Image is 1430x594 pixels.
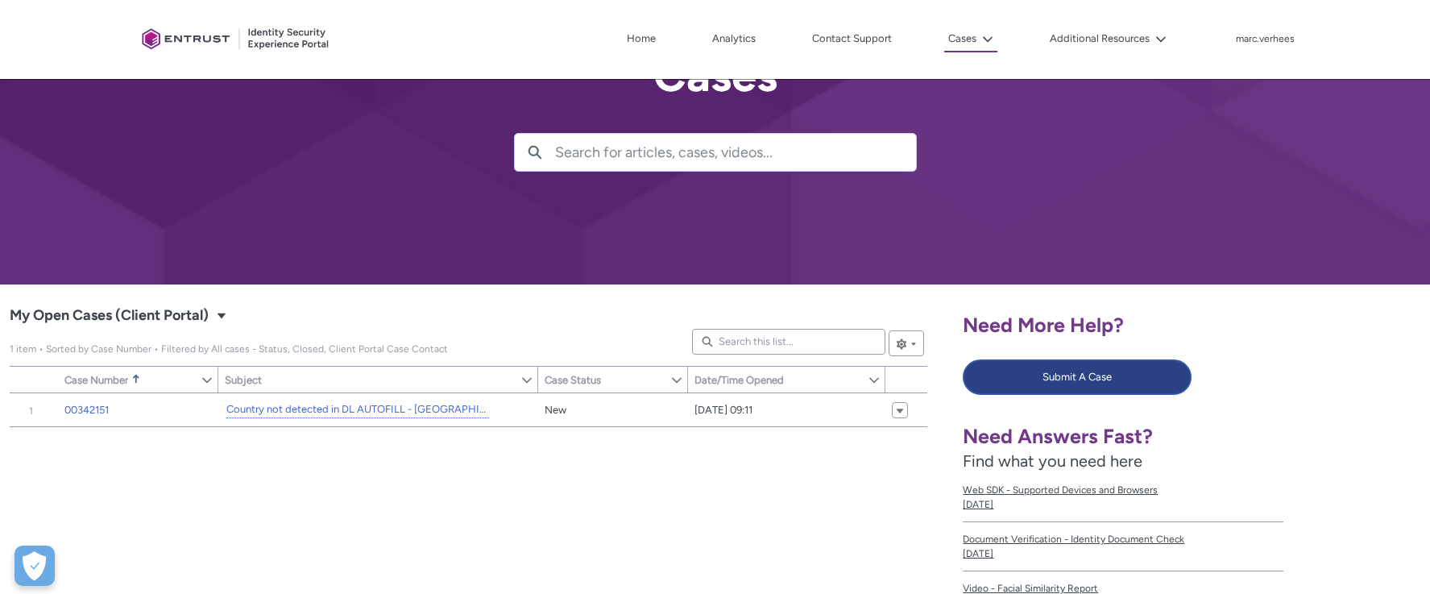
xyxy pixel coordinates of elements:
[963,424,1283,449] h1: Need Answers Fast?
[944,27,997,52] button: Cases
[808,27,896,51] a: Contact Support
[212,305,231,325] button: Select a List View: Cases
[15,546,55,586] button: Open Preferences
[963,483,1283,497] span: Web SDK - Supported Devices and Browsers
[1235,30,1295,46] button: User Profile marc.verhees
[963,451,1142,471] span: Find what you need here
[10,393,927,427] table: My Open Cases (Client Portal)
[218,367,520,393] a: Subject
[694,402,752,418] span: [DATE] 09:11
[514,51,917,101] h2: Cases
[692,329,885,355] input: Search this list...
[963,359,1192,395] button: Submit A Case
[1046,27,1171,51] button: Additional Resources
[538,367,670,393] a: Case Status
[963,473,1283,522] a: Web SDK - Supported Devices and Browsers[DATE]
[58,367,201,393] a: Case Number
[889,330,924,356] button: List View Controls
[963,532,1283,546] span: Document Verification - Identity Document Check
[226,401,489,418] a: Country not detected in DL AUTOFILL - [GEOGRAPHIC_DATA]
[1236,34,1295,45] p: marc.verhees
[688,367,868,393] a: Date/Time Opened
[545,402,566,418] span: New
[623,27,660,51] a: Home
[963,522,1283,571] a: Document Verification - Identity Document Check[DATE]
[10,343,448,355] span: My Open Cases (Client Portal)
[963,499,993,510] lightning-formatted-date-time: [DATE]
[515,134,555,171] button: Search
[64,402,109,418] a: 00342151
[64,374,128,386] span: Case Number
[963,313,1124,337] span: Need More Help?
[963,548,993,559] lightning-formatted-date-time: [DATE]
[708,27,760,51] a: Analytics, opens in new tab
[15,546,55,586] div: Cookie Preferences
[10,303,209,329] span: My Open Cases (Client Portal)
[555,134,916,171] input: Search for articles, cases, videos...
